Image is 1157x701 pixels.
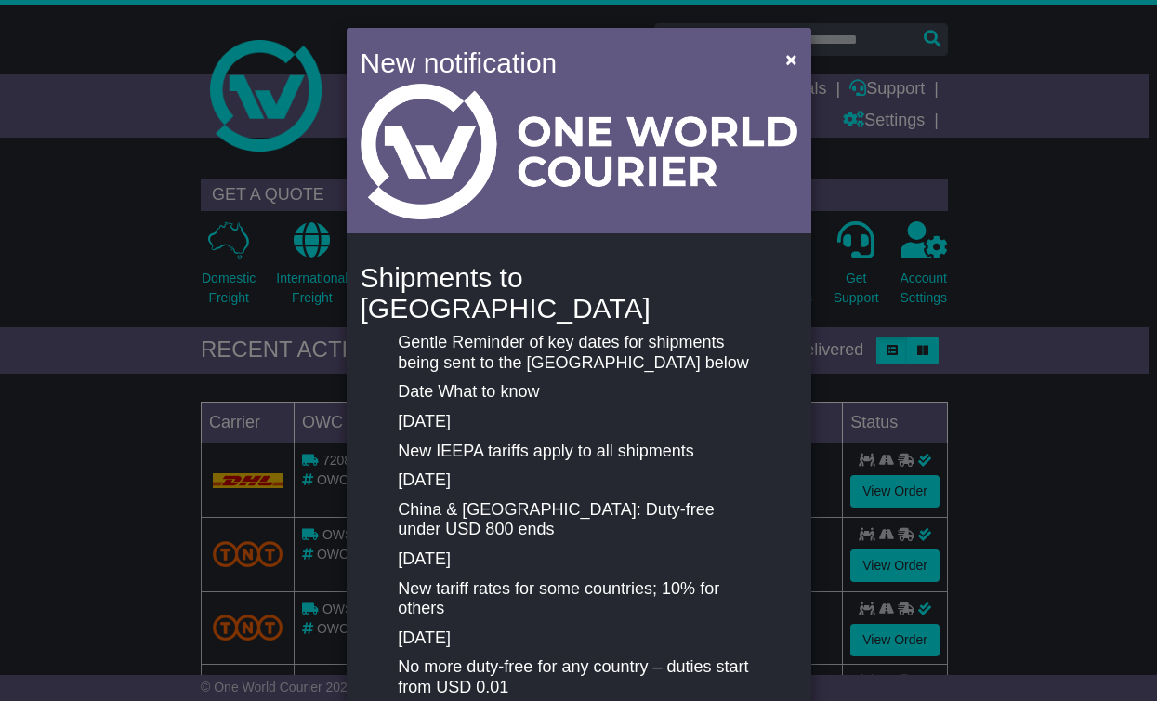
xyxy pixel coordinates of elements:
[398,412,758,432] p: [DATE]
[776,40,806,78] button: Close
[398,470,758,491] p: [DATE]
[785,48,796,70] span: ×
[398,500,758,540] p: China & [GEOGRAPHIC_DATA]: Duty-free under USD 800 ends
[398,579,758,619] p: New tariff rates for some countries; 10% for others
[398,382,758,403] p: Date What to know
[361,84,797,219] img: Light
[398,628,758,649] p: [DATE]
[398,333,758,373] p: Gentle Reminder of key dates for shipments being sent to the [GEOGRAPHIC_DATA] below
[398,657,758,697] p: No more duty-free for any country – duties start from USD 0.01
[398,549,758,570] p: [DATE]
[398,442,758,462] p: New IEEPA tariffs apply to all shipments
[361,262,797,324] h4: Shipments to [GEOGRAPHIC_DATA]
[361,42,759,84] h4: New notification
